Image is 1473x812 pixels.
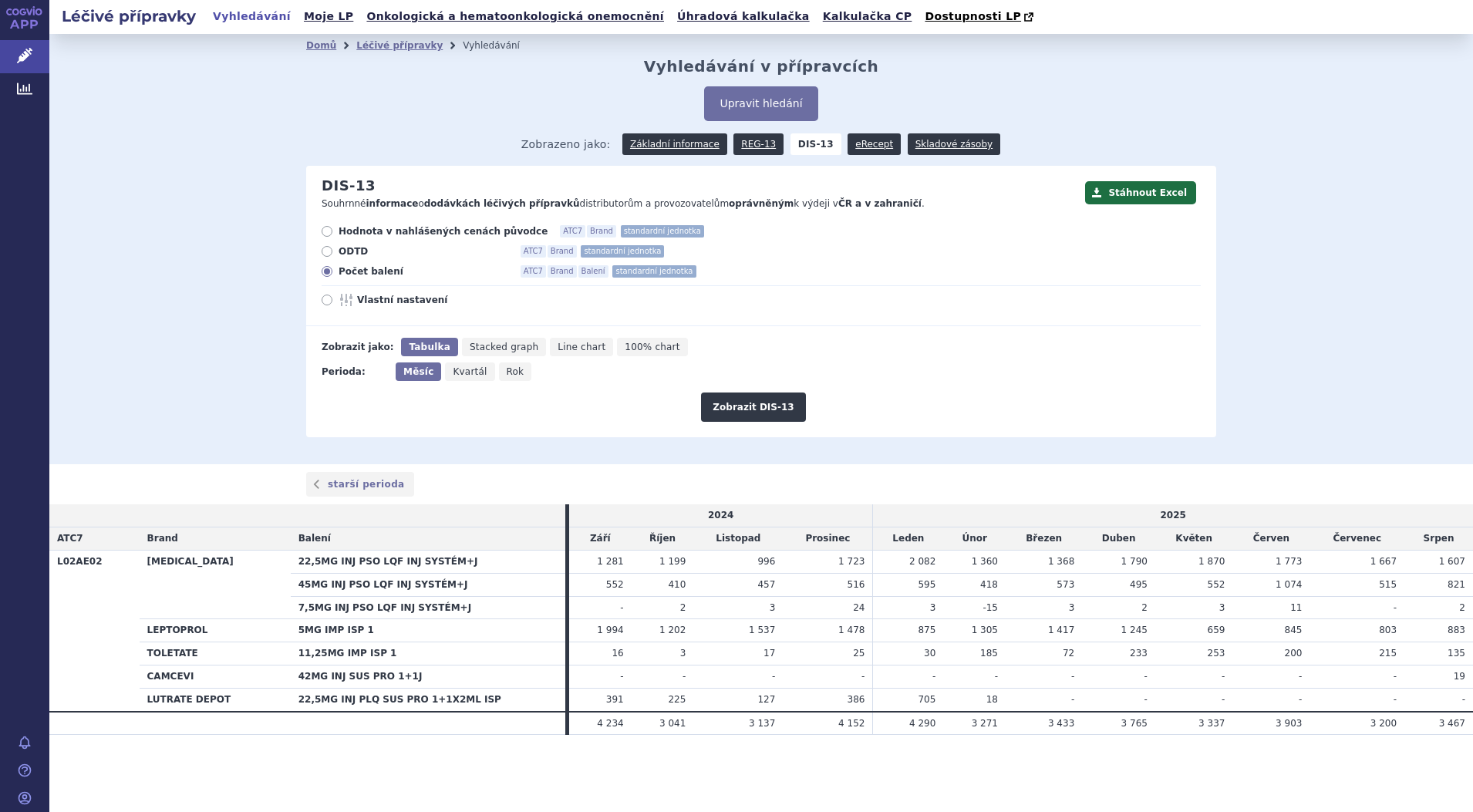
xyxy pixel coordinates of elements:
span: 2 [1459,602,1465,613]
span: ATC7 [521,245,546,258]
span: 1 607 [1439,556,1465,567]
a: Skladové zásoby [908,133,1000,155]
span: 659 [1208,625,1225,635]
span: - [1144,694,1148,705]
span: 552 [1208,579,1225,590]
th: 22,5MG INJ PLQ SUS PRO 1+1X2ML ISP [291,688,565,711]
span: - [995,671,998,682]
td: Leden [873,527,943,551]
th: LUTRATE DEPOT [140,688,291,711]
td: 2024 [569,504,873,527]
span: standardní jednotka [621,225,704,238]
span: Stacked graph [470,342,538,352]
td: Červen [1232,527,1310,551]
span: ATC7 [560,225,585,238]
span: 418 [980,579,998,590]
span: 4 234 [597,718,623,729]
th: 22,5MG INJ PSO LQF INJ SYSTÉM+J [291,550,565,573]
span: 3 [1219,602,1225,613]
span: Balení [578,265,608,278]
span: Počet balení [339,265,508,278]
span: 1 790 [1121,556,1148,567]
span: - [1462,694,1465,705]
span: -15 [983,602,998,613]
span: 1 417 [1048,625,1074,635]
span: 1 368 [1048,556,1074,567]
span: 3 903 [1276,718,1302,729]
span: 200 [1285,648,1303,659]
th: 45MG INJ PSO LQF INJ SYSTÉM+J [291,573,565,596]
span: - [620,671,623,682]
span: 3 041 [659,718,686,729]
span: 135 [1448,648,1465,659]
span: Kvartál [453,366,487,377]
span: 4 152 [838,718,865,729]
span: 2 [1141,602,1148,613]
span: Brand [587,225,616,238]
span: Vlastní nastavení [357,294,527,306]
span: 821 [1448,579,1465,590]
td: Březen [1006,527,1082,551]
span: - [1222,694,1225,705]
strong: informace [366,198,419,209]
span: 225 [668,694,686,705]
span: 16 [612,648,623,659]
span: 1 773 [1276,556,1302,567]
span: 386 [848,694,865,705]
span: 1 199 [659,556,686,567]
a: starší perioda [306,472,414,497]
th: 42MG INJ SUS PRO 1+1J [291,665,565,688]
td: Únor [943,527,1006,551]
h2: DIS-13 [322,177,376,194]
span: 515 [1379,579,1397,590]
span: 1 667 [1370,556,1397,567]
span: 1 202 [659,625,686,635]
span: 1 074 [1276,579,1302,590]
a: eRecept [848,133,901,155]
td: 2025 [873,504,1473,527]
span: 3 [930,602,936,613]
span: 1 281 [597,556,623,567]
span: 3 337 [1198,718,1225,729]
td: Listopad [693,527,783,551]
span: standardní jednotka [581,245,664,258]
span: Brand [548,265,577,278]
span: 516 [848,579,865,590]
a: Základní informace [622,133,727,155]
span: - [683,671,686,682]
span: - [1071,671,1074,682]
span: 3 200 [1370,718,1397,729]
span: 1 537 [749,625,775,635]
span: - [620,602,623,613]
a: Léčivé přípravky [356,40,443,51]
a: Vyhledávání [208,6,295,27]
span: 17 [763,648,775,659]
strong: DIS-13 [790,133,841,155]
span: 3 137 [749,718,775,729]
td: Květen [1155,527,1232,551]
span: 3 467 [1439,718,1465,729]
th: LEPTOPROL [140,619,291,642]
span: 1 478 [838,625,865,635]
span: Brand [147,533,178,544]
td: Duben [1082,527,1155,551]
span: 595 [918,579,935,590]
span: Line chart [558,342,605,352]
span: - [1394,602,1397,613]
button: Upravit hledání [704,86,817,121]
span: 391 [606,694,624,705]
span: - [1222,671,1225,682]
span: 3 433 [1048,718,1074,729]
th: CAMCEVI [140,665,291,688]
a: Kalkulačka CP [818,6,917,27]
span: ATC7 [57,533,83,544]
a: Onkologická a hematoonkologická onemocnění [362,6,669,27]
span: 1 994 [597,625,623,635]
span: ATC7 [521,265,546,278]
span: ODTD [339,245,508,258]
span: Rok [507,366,524,377]
span: - [1394,671,1397,682]
span: Tabulka [409,342,450,352]
span: 3 [1069,602,1075,613]
span: 573 [1057,579,1074,590]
